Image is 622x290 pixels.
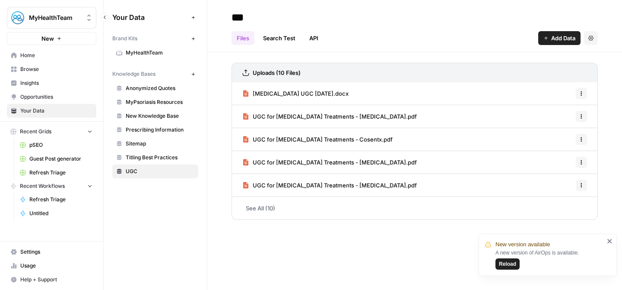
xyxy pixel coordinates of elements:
span: Your Data [20,107,92,115]
span: Titling Best Practices [126,154,194,161]
span: Refresh Triage [29,169,92,177]
a: Insights [7,76,96,90]
button: Reload [495,258,520,270]
a: UGC for [MEDICAL_DATA] Treatments - [MEDICAL_DATA].pdf [242,151,417,174]
a: MyHealthTeam [112,46,198,60]
a: Prescribing Information [112,123,198,137]
button: close [607,238,613,245]
span: Anonymized Quotes [126,84,194,92]
span: Recent Grids [20,128,51,135]
a: Settings [7,245,96,259]
a: pSEO [16,138,96,152]
a: Refresh Triage [16,193,96,206]
span: UGC for [MEDICAL_DATA] Treatments - [MEDICAL_DATA].pdf [253,181,417,190]
span: UGC for [MEDICAL_DATA] Treatments - [MEDICAL_DATA].pdf [253,158,417,167]
button: Add Data [538,31,581,45]
span: Help + Support [20,276,92,284]
a: [MEDICAL_DATA] UGC [DATE].docx [242,82,349,105]
span: Recent Workflows [20,182,65,190]
a: Guest Post generator [16,152,96,166]
button: Recent Grids [7,125,96,138]
span: MyPsoriasis Resources [126,98,194,106]
span: Usage [20,262,92,270]
span: [MEDICAL_DATA] UGC [DATE].docx [253,89,349,98]
span: Your Data [112,12,188,23]
span: Untitled [29,209,92,217]
a: UGC for [MEDICAL_DATA] Treatments - [MEDICAL_DATA].pdf [242,174,417,197]
span: Insights [20,79,92,87]
a: Uploads (10 Files) [242,63,301,82]
span: Browse [20,65,92,73]
a: Your Data [7,104,96,118]
a: Titling Best Practices [112,151,198,164]
span: UGC for [MEDICAL_DATA] Treatments - [MEDICAL_DATA].pdf [253,112,417,121]
span: Guest Post generator [29,155,92,163]
a: API [304,31,324,45]
span: Opportunities [20,93,92,101]
a: Opportunities [7,90,96,104]
span: UGC [126,168,194,175]
h3: Uploads (10 Files) [253,68,301,77]
span: New [41,34,54,43]
span: MyHealthTeam [126,49,194,57]
span: Brand Kits [112,35,137,42]
span: New version available [495,240,550,249]
a: Home [7,48,96,62]
span: Knowledge Bases [112,70,155,78]
span: Refresh Triage [29,196,92,203]
a: Untitled [16,206,96,220]
div: A new version of AirOps is available. [495,249,604,270]
a: Search Test [258,31,301,45]
span: New Knowledge Base [126,112,194,120]
a: UGC [112,164,198,178]
span: Settings [20,248,92,256]
a: Anonymized Quotes [112,81,198,95]
a: See All (10) [232,197,598,219]
span: Prescribing Information [126,126,194,134]
a: UGC for [MEDICAL_DATA] Treatments - Cosentx.pdf [242,128,393,151]
a: UGC for [MEDICAL_DATA] Treatments - [MEDICAL_DATA].pdf [242,105,417,128]
a: Browse [7,62,96,76]
span: Home [20,52,92,59]
a: New Knowledge Base [112,109,198,123]
button: Workspace: MyHealthTeam [7,7,96,29]
span: MyHealthTeam [29,13,81,22]
span: Sitemap [126,140,194,148]
a: Files [232,31,254,45]
button: Help + Support [7,273,96,287]
a: Sitemap [112,137,198,151]
button: New [7,32,96,45]
span: Reload [499,260,516,268]
span: pSEO [29,141,92,149]
button: Recent Workflows [7,180,96,193]
a: Usage [7,259,96,273]
span: Add Data [551,34,575,42]
a: Refresh Triage [16,166,96,180]
img: MyHealthTeam Logo [10,10,25,26]
a: MyPsoriasis Resources [112,95,198,109]
span: UGC for [MEDICAL_DATA] Treatments - Cosentx.pdf [253,135,393,144]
